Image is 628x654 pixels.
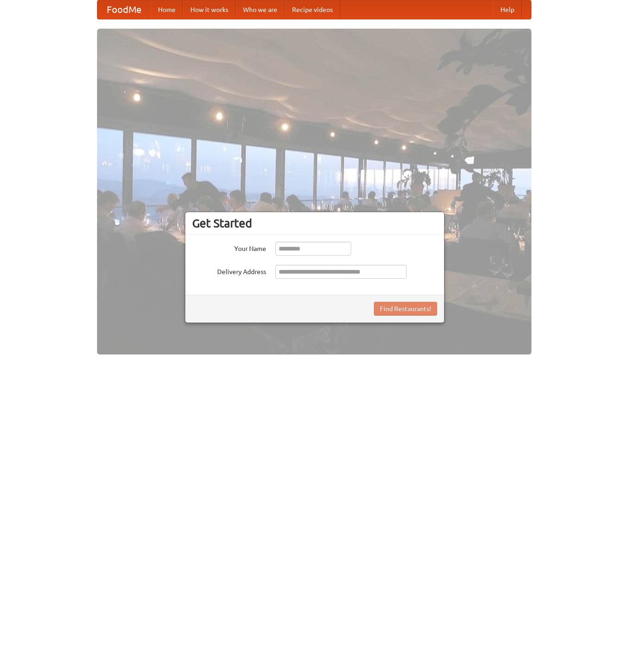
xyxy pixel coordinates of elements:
[192,216,437,230] h3: Get Started
[183,0,236,19] a: How it works
[151,0,183,19] a: Home
[236,0,285,19] a: Who we are
[192,265,266,276] label: Delivery Address
[374,302,437,316] button: Find Restaurants!
[493,0,522,19] a: Help
[192,242,266,253] label: Your Name
[285,0,340,19] a: Recipe videos
[98,0,151,19] a: FoodMe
